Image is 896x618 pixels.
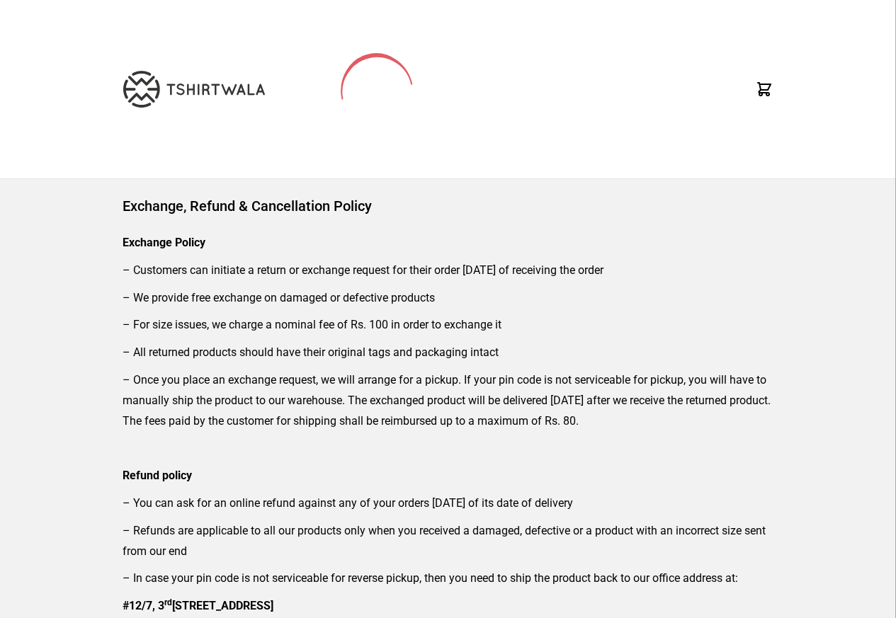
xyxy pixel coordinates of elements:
p: – Once you place an exchange request, we will arrange for a pickup. If your pin code is not servi... [123,370,773,431]
p: – In case your pin code is not serviceable for reverse pickup, then you need to ship the product ... [123,568,773,589]
h1: Exchange, Refund & Cancellation Policy [123,196,773,216]
p: – Customers can initiate a return or exchange request for their order [DATE] of receiving the order [123,261,773,281]
strong: #12/7, 3 [STREET_ADDRESS] [123,599,273,612]
p: – All returned products should have their original tags and packaging intact [123,343,773,363]
strong: Exchange Policy [123,236,205,249]
strong: Refund policy [123,469,192,482]
p: – You can ask for an online refund against any of your orders [DATE] of its date of delivery [123,493,773,514]
sup: rd [164,597,172,607]
p: – Refunds are applicable to all our products only when you received a damaged, defective or a pro... [123,521,773,562]
img: TW-LOGO-400-104.png [123,71,265,108]
p: – For size issues, we charge a nominal fee of Rs. 100 in order to exchange it [123,315,773,336]
p: – We provide free exchange on damaged or defective products [123,288,773,309]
